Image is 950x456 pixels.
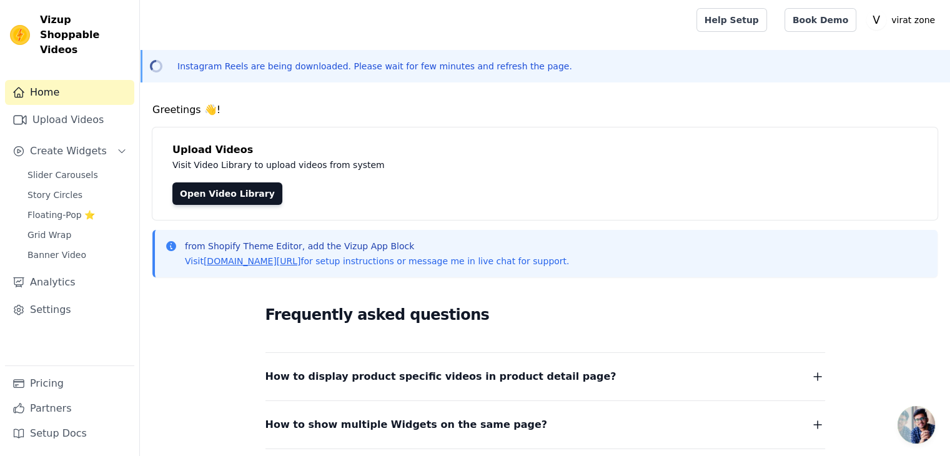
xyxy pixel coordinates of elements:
[886,9,940,31] p: virat zone
[866,9,940,31] button: V virat zone
[204,256,301,266] a: [DOMAIN_NAME][URL]
[20,226,134,244] a: Grid Wrap
[265,368,825,385] button: How to display product specific videos in product detail page?
[172,182,282,205] a: Open Video Library
[5,139,134,164] button: Create Widgets
[5,107,134,132] a: Upload Videos
[265,416,548,434] span: How to show multiple Widgets on the same page?
[152,102,938,117] h4: Greetings 👋!
[185,255,569,267] p: Visit for setup instructions or message me in live chat for support.
[5,80,134,105] a: Home
[27,169,98,181] span: Slider Carousels
[784,8,856,32] a: Book Demo
[696,8,767,32] a: Help Setup
[5,270,134,295] a: Analytics
[873,14,880,26] text: V
[20,246,134,264] a: Banner Video
[20,206,134,224] a: Floating-Pop ⭐
[5,421,134,446] a: Setup Docs
[265,416,825,434] button: How to show multiple Widgets on the same page?
[30,144,107,159] span: Create Widgets
[5,297,134,322] a: Settings
[27,209,95,221] span: Floating-Pop ⭐
[27,249,86,261] span: Banner Video
[20,186,134,204] a: Story Circles
[40,12,129,57] span: Vizup Shoppable Videos
[5,371,134,396] a: Pricing
[10,25,30,45] img: Vizup
[27,189,82,201] span: Story Circles
[177,60,572,72] p: Instagram Reels are being downloaded. Please wait for few minutes and refresh the page.
[265,302,825,327] h2: Frequently asked questions
[265,368,616,385] span: How to display product specific videos in product detail page?
[5,396,134,421] a: Partners
[20,166,134,184] a: Slider Carousels
[172,142,918,157] h4: Upload Videos
[172,157,732,172] p: Visit Video Library to upload videos from system
[27,229,71,241] span: Grid Wrap
[185,240,569,252] p: from Shopify Theme Editor, add the Vizup App Block
[898,406,935,444] a: Open chat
